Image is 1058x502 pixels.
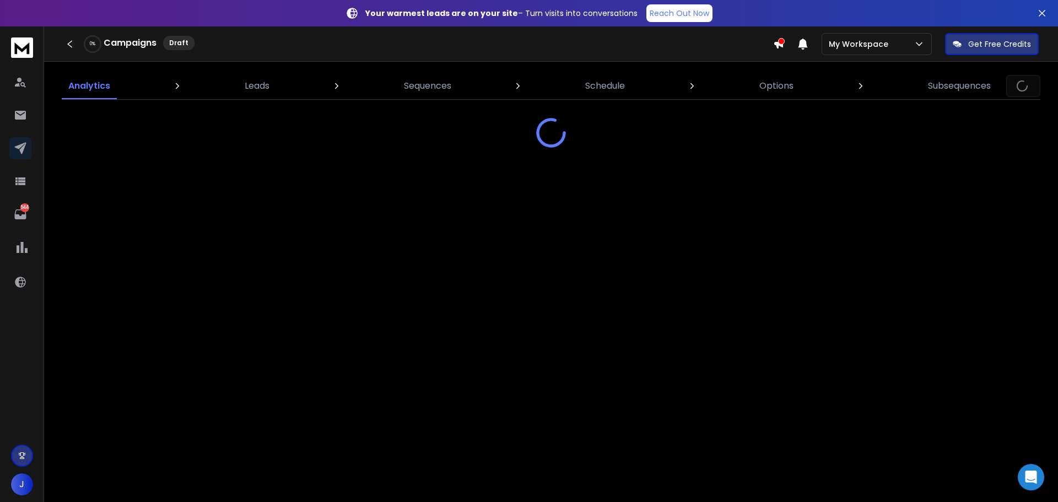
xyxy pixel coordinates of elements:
[404,79,451,93] p: Sequences
[11,473,33,495] button: J
[9,203,31,225] a: 544
[968,39,1031,50] p: Get Free Credits
[11,37,33,58] img: logo
[753,73,800,99] a: Options
[62,73,117,99] a: Analytics
[1018,464,1044,490] div: Open Intercom Messenger
[921,73,997,99] a: Subsequences
[945,33,1039,55] button: Get Free Credits
[238,73,276,99] a: Leads
[104,36,156,50] h1: Campaigns
[397,73,458,99] a: Sequences
[365,8,518,19] strong: Your warmest leads are on your site
[646,4,712,22] a: Reach Out Now
[245,79,269,93] p: Leads
[759,79,793,93] p: Options
[829,39,893,50] p: My Workspace
[928,79,991,93] p: Subsequences
[20,203,29,212] p: 544
[650,8,709,19] p: Reach Out Now
[163,36,195,50] div: Draft
[68,79,110,93] p: Analytics
[365,8,638,19] p: – Turn visits into conversations
[90,41,95,47] p: 0 %
[585,79,625,93] p: Schedule
[579,73,631,99] a: Schedule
